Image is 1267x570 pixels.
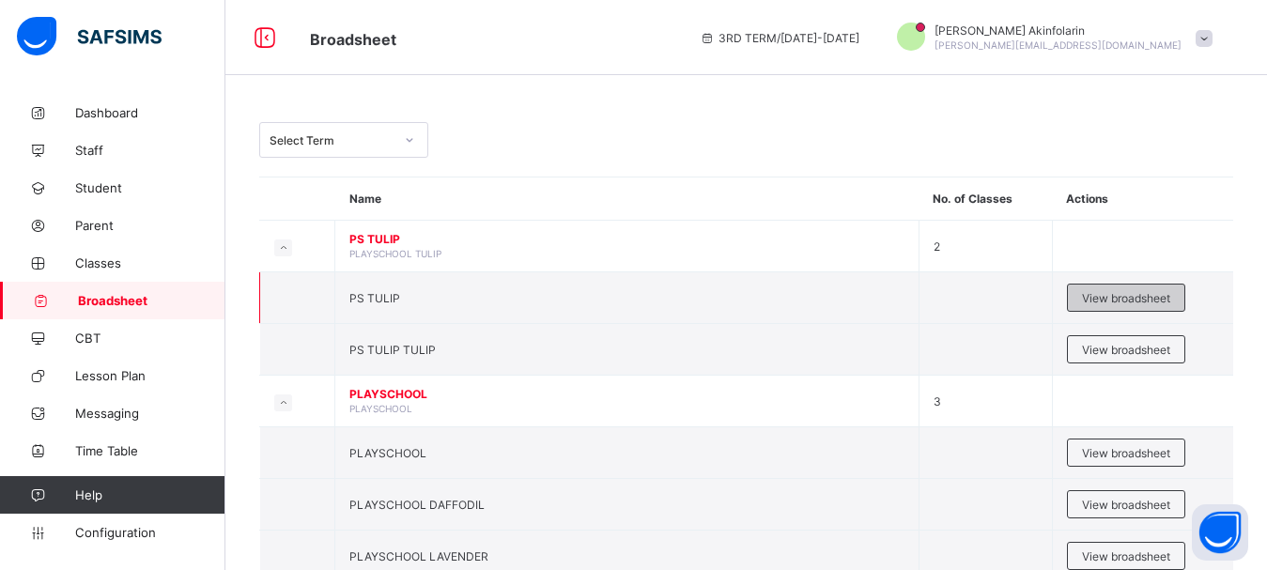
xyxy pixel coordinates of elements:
span: View broadsheet [1082,549,1170,563]
span: PLAYSCHOOL [349,387,904,401]
button: Open asap [1192,504,1248,561]
th: Name [335,177,919,221]
span: PLAYSCHOOL TULIP [349,248,441,259]
span: Broadsheet [310,30,396,49]
span: PLAYSCHOOL [349,403,412,414]
div: Select Term [270,133,394,147]
span: Lesson Plan [75,368,225,383]
span: Dashboard [75,105,225,120]
span: [PERSON_NAME] Akinfolarin [935,23,1182,38]
span: PLAYSCHOOL [349,446,426,460]
span: Configuration [75,525,224,540]
span: PLAYSCHOOL DAFFODIL [349,498,485,512]
a: View broadsheet [1067,335,1185,349]
span: 2 [934,239,940,254]
span: PS TULIP [349,291,400,305]
span: View broadsheet [1082,498,1170,512]
span: Parent [75,218,225,233]
span: Time Table [75,443,225,458]
span: Student [75,180,225,195]
span: PS TULIP TULIP [349,343,436,357]
span: Staff [75,143,225,158]
span: Classes [75,255,225,270]
span: [PERSON_NAME][EMAIL_ADDRESS][DOMAIN_NAME] [935,39,1182,51]
span: PLAYSCHOOL LAVENDER [349,549,488,563]
span: session/term information [700,31,859,45]
a: View broadsheet [1067,542,1185,556]
a: View broadsheet [1067,439,1185,453]
a: View broadsheet [1067,490,1185,504]
span: Help [75,487,224,502]
span: View broadsheet [1082,291,1170,305]
img: safsims [17,17,162,56]
span: View broadsheet [1082,446,1170,460]
th: No. of Classes [919,177,1052,221]
a: View broadsheet [1067,284,1185,298]
div: AbiodunAkinfolarin [878,23,1222,54]
span: 3 [934,394,941,408]
span: Broadsheet [78,293,225,308]
span: View broadsheet [1082,343,1170,357]
span: PS TULIP [349,232,904,246]
th: Actions [1052,177,1233,221]
span: Messaging [75,406,225,421]
span: CBT [75,331,225,346]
